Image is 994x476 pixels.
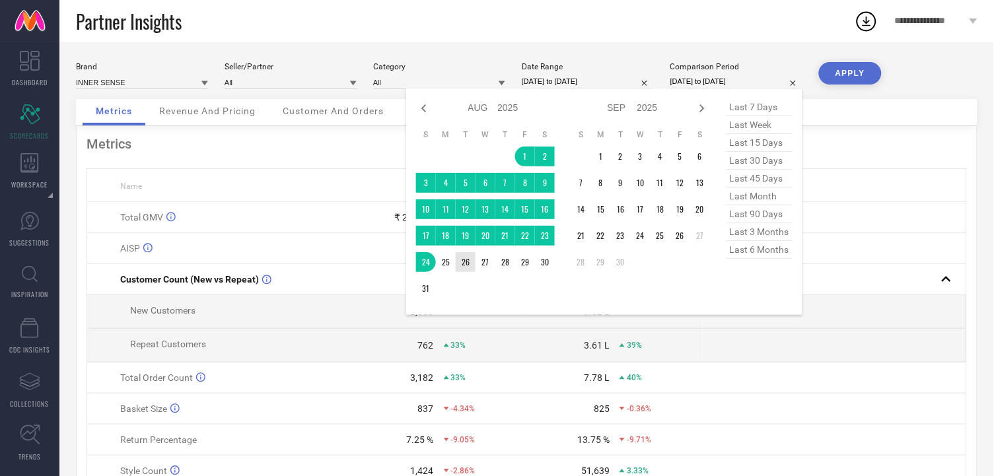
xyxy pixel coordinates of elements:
div: Next month [694,100,710,116]
td: Mon Sep 01 2025 [591,147,611,166]
td: Fri Sep 05 2025 [670,147,690,166]
td: Wed Sep 17 2025 [631,199,651,219]
span: WORKSPACE [12,180,48,189]
td: Sat Aug 09 2025 [535,173,555,193]
div: 3,182 [411,372,434,383]
span: Name [120,182,142,191]
td: Mon Aug 11 2025 [436,199,456,219]
span: DASHBOARD [12,77,48,87]
span: TRENDS [18,452,41,461]
div: 3.61 L [584,340,610,351]
td: Mon Sep 29 2025 [591,252,611,272]
td: Sat Sep 27 2025 [690,226,710,246]
td: Sat Sep 06 2025 [690,147,710,166]
div: Previous month [416,100,432,116]
td: Fri Aug 01 2025 [515,147,535,166]
td: Tue Sep 16 2025 [611,199,631,219]
span: SCORECARDS [11,131,50,141]
span: last 15 days [727,134,793,152]
td: Sat Aug 02 2025 [535,147,555,166]
td: Thu Sep 25 2025 [651,226,670,246]
th: Monday [591,129,611,140]
td: Sun Aug 03 2025 [416,173,436,193]
span: AISP [120,243,140,254]
span: last 7 days [727,98,793,116]
span: last 6 months [727,241,793,259]
td: Sat Aug 23 2025 [535,226,555,246]
td: Fri Sep 26 2025 [670,226,690,246]
td: Fri Sep 12 2025 [670,173,690,193]
div: Date Range [522,62,654,71]
div: Open download list [855,9,878,33]
td: Fri Aug 29 2025 [515,252,535,272]
span: -4.34% [451,404,476,413]
td: Wed Aug 20 2025 [476,226,495,246]
td: Wed Sep 24 2025 [631,226,651,246]
button: APPLY [819,62,882,85]
span: Customer Count (New vs Repeat) [120,274,259,285]
td: Wed Aug 06 2025 [476,173,495,193]
td: Mon Sep 15 2025 [591,199,611,219]
td: Fri Aug 15 2025 [515,199,535,219]
td: Fri Aug 22 2025 [515,226,535,246]
th: Sunday [416,129,436,140]
span: Total Order Count [120,372,193,383]
span: -9.71% [627,435,651,444]
span: Total GMV [120,212,163,222]
span: Customer And Orders [283,106,384,116]
th: Wednesday [476,129,495,140]
div: Category [373,62,505,71]
div: ₹ 26.63 L [395,212,434,222]
th: Saturday [535,129,555,140]
th: Tuesday [611,129,631,140]
td: Wed Aug 13 2025 [476,199,495,219]
td: Sun Sep 28 2025 [571,252,591,272]
td: Sun Aug 24 2025 [416,252,436,272]
td: Thu Aug 14 2025 [495,199,515,219]
td: Thu Aug 21 2025 [495,226,515,246]
div: 762 [418,340,434,351]
td: Tue Sep 30 2025 [611,252,631,272]
td: Mon Aug 04 2025 [436,173,456,193]
span: Return Percentage [120,434,197,445]
span: Style Count [120,465,167,476]
span: Repeat Customers [130,339,206,349]
td: Mon Sep 22 2025 [591,226,611,246]
th: Wednesday [631,129,651,140]
input: Select date range [522,75,654,88]
div: 1,424 [411,465,434,476]
td: Tue Sep 09 2025 [611,173,631,193]
span: last 30 days [727,152,793,170]
td: Sun Aug 17 2025 [416,226,436,246]
td: Thu Aug 28 2025 [495,252,515,272]
td: Sat Aug 30 2025 [535,252,555,272]
td: Wed Sep 03 2025 [631,147,651,166]
div: 51,639 [581,465,610,476]
th: Saturday [690,129,710,140]
input: Select comparison period [670,75,802,88]
td: Sun Aug 10 2025 [416,199,436,219]
span: Revenue And Pricing [159,106,256,116]
td: Tue Aug 26 2025 [456,252,476,272]
div: Comparison Period [670,62,802,71]
div: 825 [594,403,610,414]
div: 7.78 L [584,372,610,383]
th: Thursday [495,129,515,140]
span: 40% [627,373,642,382]
th: Sunday [571,129,591,140]
span: 33% [451,341,466,350]
td: Mon Aug 25 2025 [436,252,456,272]
span: last 45 days [727,170,793,187]
td: Thu Sep 04 2025 [651,147,670,166]
span: last 90 days [727,205,793,223]
div: Metrics [87,136,967,152]
span: -0.36% [627,404,651,413]
td: Tue Aug 05 2025 [456,173,476,193]
td: Thu Aug 07 2025 [495,173,515,193]
td: Sun Sep 14 2025 [571,199,591,219]
span: -9.05% [451,435,476,444]
span: last 3 months [727,223,793,241]
span: COLLECTIONS [11,399,50,409]
span: last week [727,116,793,134]
td: Sat Aug 16 2025 [535,199,555,219]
